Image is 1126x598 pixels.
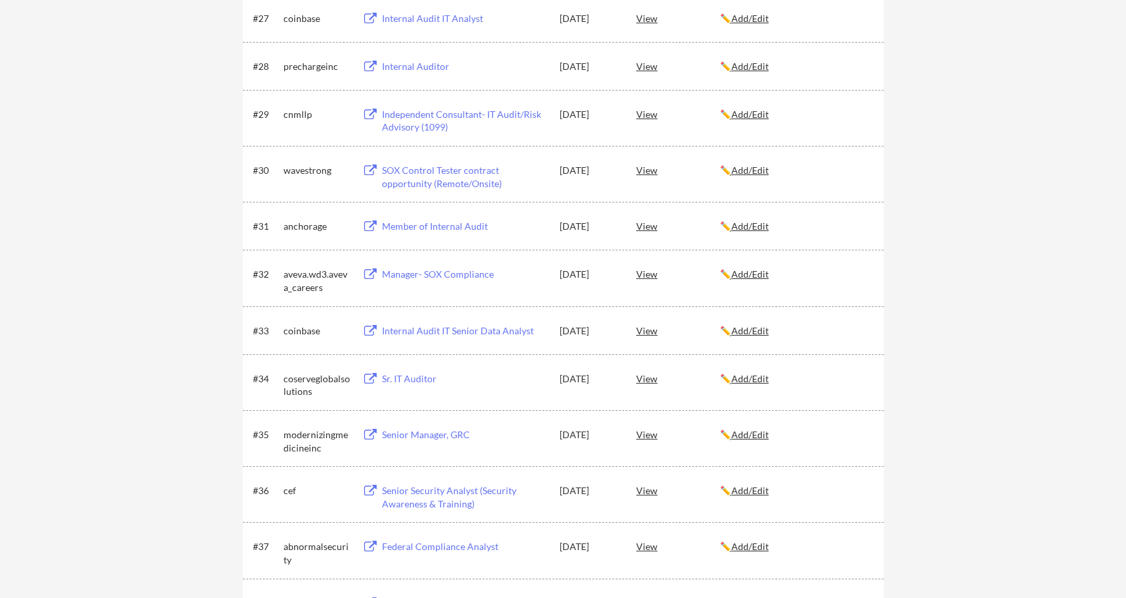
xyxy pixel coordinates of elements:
[720,60,872,73] div: ✏️
[283,220,350,233] div: anchorage
[283,60,350,73] div: prechargeinc
[720,220,872,233] div: ✏️
[382,220,547,233] div: Member of Internal Audit
[283,164,350,177] div: wavestrong
[253,428,279,442] div: #35
[382,108,547,134] div: Independent Consultant- IT Audit/Risk Advisory (1099)
[560,12,618,25] div: [DATE]
[731,485,769,496] u: Add/Edit
[720,372,872,386] div: ✏️
[382,372,547,386] div: Sr. IT Auditor
[731,429,769,440] u: Add/Edit
[382,428,547,442] div: Senior Manager, GRC
[636,6,720,30] div: View
[253,268,279,281] div: #32
[636,534,720,558] div: View
[283,12,350,25] div: coinbase
[636,214,720,238] div: View
[560,220,618,233] div: [DATE]
[636,262,720,286] div: View
[283,324,350,338] div: coinbase
[636,422,720,446] div: View
[636,158,720,182] div: View
[253,164,279,177] div: #30
[283,372,350,398] div: coserveglobalsolutions
[636,318,720,342] div: View
[720,428,872,442] div: ✏️
[731,541,769,552] u: Add/Edit
[560,324,618,338] div: [DATE]
[731,325,769,336] u: Add/Edit
[253,324,279,338] div: #33
[720,484,872,497] div: ✏️
[382,324,547,338] div: Internal Audit IT Senior Data Analyst
[382,268,547,281] div: Manager- SOX Compliance
[560,428,618,442] div: [DATE]
[253,108,279,121] div: #29
[720,108,872,121] div: ✏️
[382,164,547,190] div: SOX Control Tester contract opportunity (Remote/Onsite)
[560,372,618,386] div: [DATE]
[720,540,872,553] div: ✏️
[560,268,618,281] div: [DATE]
[731,164,769,176] u: Add/Edit
[382,484,547,510] div: Senior Security Analyst (Security Awareness & Training)
[283,108,350,121] div: cnmllp
[382,60,547,73] div: Internal Auditor
[560,108,618,121] div: [DATE]
[636,54,720,78] div: View
[731,373,769,384] u: Add/Edit
[283,540,350,566] div: abnormalsecurity
[731,13,769,24] u: Add/Edit
[720,12,872,25] div: ✏️
[253,220,279,233] div: #31
[720,268,872,281] div: ✏️
[720,324,872,338] div: ✏️
[253,540,279,553] div: #37
[283,268,350,294] div: aveva.wd3.aveva_careers
[253,12,279,25] div: #27
[731,109,769,120] u: Add/Edit
[636,366,720,390] div: View
[283,428,350,454] div: modernizingmedicineinc
[283,484,350,497] div: cef
[382,12,547,25] div: Internal Audit IT Analyst
[731,268,769,280] u: Add/Edit
[636,478,720,502] div: View
[731,61,769,72] u: Add/Edit
[253,60,279,73] div: #28
[253,372,279,386] div: #34
[560,540,618,553] div: [DATE]
[560,484,618,497] div: [DATE]
[560,60,618,73] div: [DATE]
[731,220,769,232] u: Add/Edit
[720,164,872,177] div: ✏️
[560,164,618,177] div: [DATE]
[253,484,279,497] div: #36
[382,540,547,553] div: Federal Compliance Analyst
[636,102,720,126] div: View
